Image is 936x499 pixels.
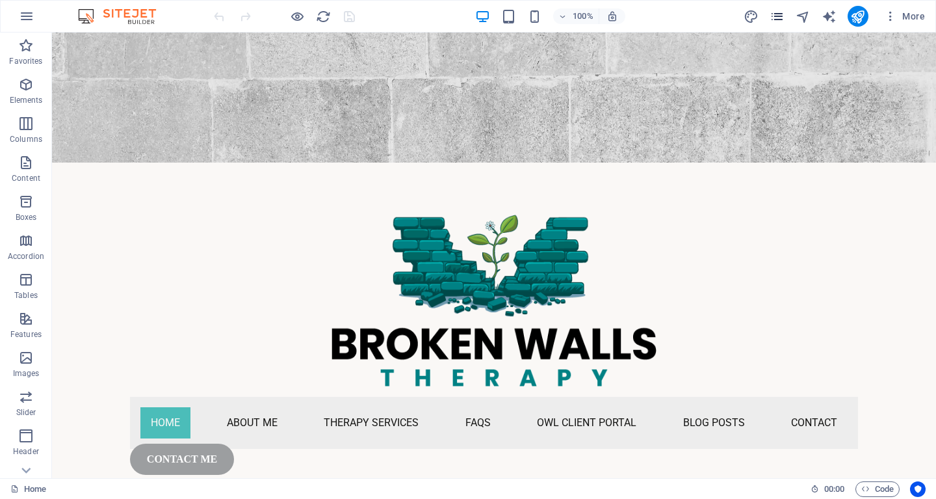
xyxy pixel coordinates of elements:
[10,134,42,144] p: Columns
[910,481,926,497] button: Usercentrics
[833,484,835,494] span: :
[744,8,759,24] button: design
[9,56,42,66] p: Favorites
[884,10,925,23] span: More
[289,8,305,24] button: Click here to leave preview mode and continue editing
[316,9,331,24] i: Reload page
[16,407,36,418] p: Slider
[606,10,618,22] i: On resize automatically adjust zoom level to fit chosen device.
[848,6,868,27] button: publish
[744,9,759,24] i: Design (Ctrl+Alt+Y)
[573,8,593,24] h6: 100%
[13,446,39,457] p: Header
[13,368,40,379] p: Images
[10,481,46,497] a: Click to cancel selection. Double-click to open Pages
[14,290,38,301] p: Tables
[822,9,837,24] i: AI Writer
[822,8,837,24] button: text_generator
[16,212,37,223] p: Boxes
[75,8,172,24] img: Editor Logo
[811,481,845,497] h6: Session time
[796,8,811,24] button: navigator
[770,8,785,24] button: pages
[12,173,40,183] p: Content
[855,481,900,497] button: Code
[10,95,43,105] p: Elements
[8,251,44,262] p: Accordion
[553,8,599,24] button: 100%
[315,8,331,24] button: reload
[796,9,811,24] i: Navigator
[10,329,42,340] p: Features
[879,6,930,27] button: More
[824,481,844,497] span: 00 00
[861,481,894,497] span: Code
[850,9,865,24] i: Publish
